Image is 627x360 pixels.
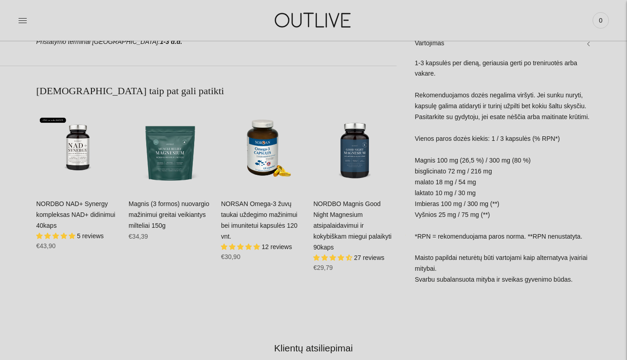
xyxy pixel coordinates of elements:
span: 4.67 stars [313,254,354,261]
img: OUTLIVE [257,5,370,36]
a: NORDBO NAD+ Synergy kompleksas NAD+ didinimui 40kaps [36,106,120,190]
span: €30,90 [221,253,240,260]
h2: [DEMOGRAPHIC_DATA] taip pat gali patikti [36,84,397,98]
em: Pristatymo terminai [GEOGRAPHIC_DATA]: [36,38,160,45]
a: NORDBO NAD+ Synergy kompleksas NAD+ didinimui 40kaps [36,200,115,229]
a: Magnis (3 formos) nuovargio mažinimui greitai veikiantys milteliai 150g [129,106,212,190]
span: €43,90 [36,242,56,250]
span: 27 reviews [354,254,384,261]
span: 4.92 stars [221,243,262,250]
span: 12 reviews [262,243,292,250]
a: Magnis (3 formos) nuovargio mažinimui greitai veikiantys milteliai 150g [129,200,209,229]
span: 0 [594,14,607,27]
div: 1-3 kapsulės per dieną, geriausia gerti po treniruotės arba vakare. Rekomenduojamos dozės negalim... [415,58,591,295]
strong: 1-3 d.d. [160,38,182,45]
span: €29,79 [313,264,333,271]
a: NORSAN Omega-3 žuvų taukai uždegimo mažinimui bei imunitetui kapsulės 120 vnt. [221,200,297,240]
span: 5.00 stars [36,232,77,240]
a: NORDBO Magnis Good Night Magnesium atsipalaidavimui ir kokybiškam miegui palaikyti 90kaps [313,106,397,190]
h2: Klientų atsiliepimai [43,341,584,355]
a: Vartojimas [415,29,591,58]
a: NORDBO Magnis Good Night Magnesium atsipalaidavimui ir kokybiškam miegui palaikyti 90kaps [313,200,392,251]
span: €34,39 [129,233,148,240]
a: NORSAN Omega-3 žuvų taukai uždegimo mažinimui bei imunitetui kapsulės 120 vnt. [221,106,304,190]
a: 0 [593,10,609,30]
span: 5 reviews [77,232,104,240]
